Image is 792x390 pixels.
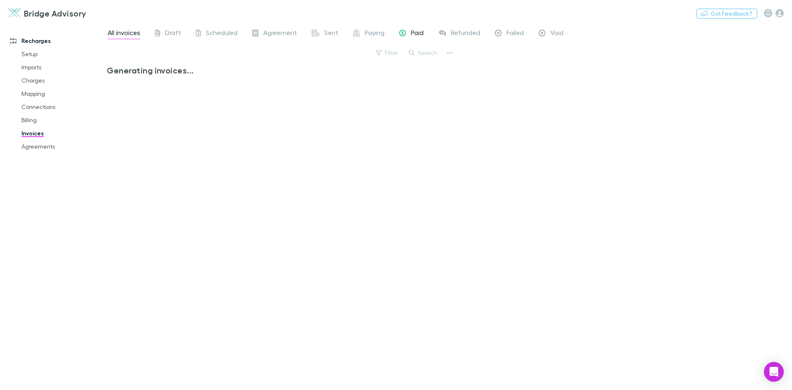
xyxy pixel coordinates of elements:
span: Agreement [263,28,297,39]
a: Bridge Advisory [3,3,92,23]
span: All invoices [108,28,140,39]
span: Scheduled [206,28,238,39]
a: Recharges [2,34,111,47]
a: Connections [13,100,111,113]
div: Open Intercom Messenger [764,362,784,382]
span: Sent [324,28,338,39]
button: Search [405,48,442,58]
span: Paid [411,28,424,39]
a: Mapping [13,87,111,100]
span: Failed [507,28,524,39]
span: Refunded [451,28,480,39]
span: Paying [365,28,384,39]
span: Void [550,28,563,39]
a: Invoices [13,127,111,140]
a: Billing [13,113,111,127]
button: Got Feedback? [696,9,757,19]
h3: Bridge Advisory [24,8,87,18]
img: Bridge Advisory's Logo [8,8,21,18]
h3: Generating invoices... [107,65,449,75]
span: Draft [165,28,181,39]
button: Filter [372,48,403,58]
a: Setup [13,47,111,61]
a: Agreements [13,140,111,153]
a: Charges [13,74,111,87]
a: Imports [13,61,111,74]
